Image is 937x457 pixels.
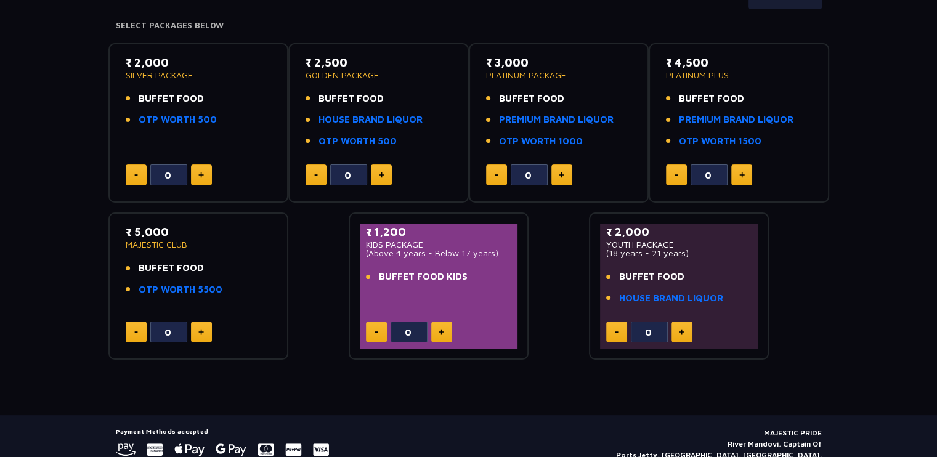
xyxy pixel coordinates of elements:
[314,174,318,176] img: minus
[679,92,744,106] span: BUFFET FOOD
[318,134,397,148] a: OTP WORTH 500
[499,134,583,148] a: OTP WORTH 1000
[134,174,138,176] img: minus
[366,249,512,257] p: (Above 4 years - Below 17 years)
[366,240,512,249] p: KIDS PACKAGE
[495,174,498,176] img: minus
[679,329,684,335] img: plus
[366,224,512,240] p: ₹ 1,200
[486,71,632,79] p: PLATINUM PACKAGE
[126,224,272,240] p: ₹ 5,000
[139,283,222,297] a: OTP WORTH 5500
[375,331,378,333] img: minus
[499,92,564,106] span: BUFFET FOOD
[126,71,272,79] p: SILVER PACKAGE
[126,240,272,249] p: MAJESTIC CLUB
[499,113,614,127] a: PREMIUM BRAND LIQUOR
[139,113,217,127] a: OTP WORTH 500
[666,71,812,79] p: PLATINUM PLUS
[318,113,423,127] a: HOUSE BRAND LIQUOR
[615,331,619,333] img: minus
[198,329,204,335] img: plus
[739,172,745,178] img: plus
[198,172,204,178] img: plus
[675,174,678,176] img: minus
[379,172,384,178] img: plus
[679,113,793,127] a: PREMIUM BRAND LIQUOR
[606,249,752,257] p: (18 years - 21 years)
[679,134,761,148] a: OTP WORTH 1500
[116,427,329,435] h5: Payment Methods accepted
[666,54,812,71] p: ₹ 4,500
[139,92,204,106] span: BUFFET FOOD
[318,92,384,106] span: BUFFET FOOD
[486,54,632,71] p: ₹ 3,000
[306,54,452,71] p: ₹ 2,500
[619,291,723,305] a: HOUSE BRAND LIQUOR
[134,331,138,333] img: minus
[619,270,684,284] span: BUFFET FOOD
[139,261,204,275] span: BUFFET FOOD
[559,172,564,178] img: plus
[606,224,752,240] p: ₹ 2,000
[306,71,452,79] p: GOLDEN PACKAGE
[379,270,468,284] span: BUFFET FOOD KIDS
[116,21,822,31] h4: Select Packages Below
[126,54,272,71] p: ₹ 2,000
[606,240,752,249] p: YOUTH PACKAGE
[439,329,444,335] img: plus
